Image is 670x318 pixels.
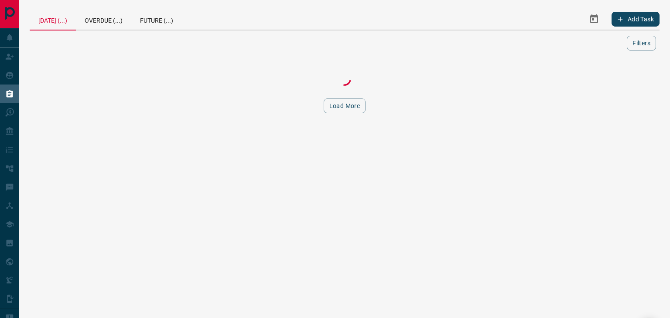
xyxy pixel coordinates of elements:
[131,9,182,30] div: Future (...)
[627,36,656,51] button: Filters
[30,9,76,30] div: [DATE] (...)
[612,12,660,27] button: Add Task
[301,71,388,88] div: Loading
[324,98,366,113] button: Load More
[76,9,131,30] div: Overdue (...)
[584,9,605,30] button: Select Date Range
